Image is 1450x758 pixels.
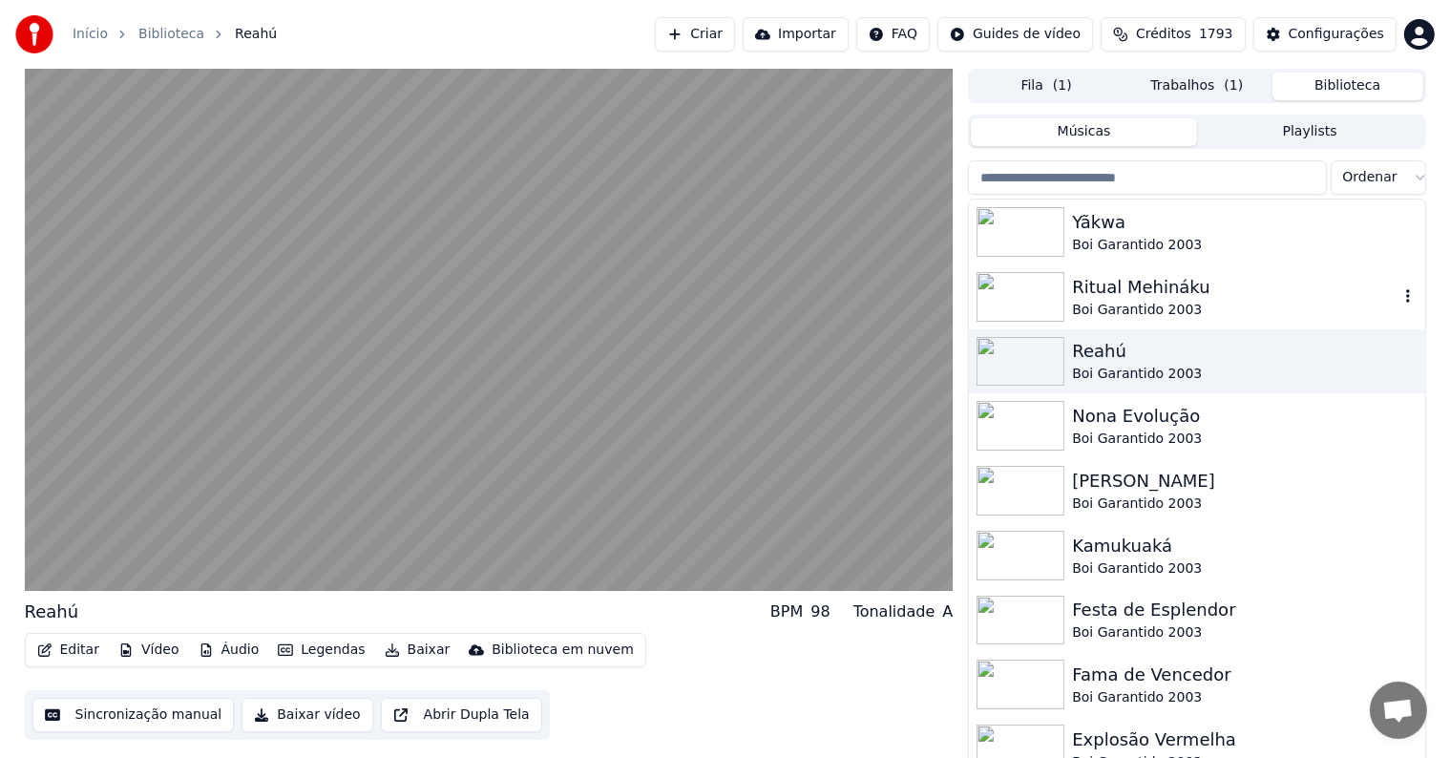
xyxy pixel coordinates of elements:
div: Boi Garantido 2003 [1072,623,1417,642]
button: Músicas [971,118,1197,146]
div: Festa de Esplendor [1072,597,1417,623]
div: BPM [770,600,803,623]
div: Tonalidade [853,600,935,623]
div: Reahú [25,599,79,625]
div: Explosão Vermelha [1072,726,1417,753]
div: Kamukuaká [1072,533,1417,559]
button: Sincronização manual [32,698,235,732]
button: Áudio [191,637,267,663]
button: Legendas [270,637,372,663]
div: Boi Garantido 2003 [1072,559,1417,579]
button: FAQ [856,17,930,52]
button: Vídeo [111,637,187,663]
div: Boi Garantido 2003 [1072,301,1397,320]
button: Editar [30,637,107,663]
div: Boi Garantido 2003 [1072,365,1417,384]
button: Trabalhos [1122,73,1272,100]
div: Configurações [1289,25,1384,44]
nav: breadcrumb [73,25,277,44]
div: Boi Garantido 2003 [1072,495,1417,514]
span: ( 1 ) [1224,76,1243,95]
button: Abrir Dupla Tela [381,698,542,732]
span: Reahú [235,25,277,44]
button: Baixar [377,637,458,663]
button: Playlists [1197,118,1423,146]
div: [PERSON_NAME] [1072,468,1417,495]
div: Nona Evolução [1072,403,1417,430]
button: Guides de vídeo [937,17,1093,52]
span: Ordenar [1343,168,1397,187]
span: Créditos [1136,25,1191,44]
div: Reahú [1072,338,1417,365]
button: Créditos1793 [1101,17,1246,52]
span: 1793 [1199,25,1233,44]
button: Fila [971,73,1122,100]
div: Boi Garantido 2003 [1072,688,1417,707]
div: Yãkwa [1072,209,1417,236]
a: Biblioteca [138,25,204,44]
span: ( 1 ) [1053,76,1072,95]
div: A [942,600,953,623]
div: Boi Garantido 2003 [1072,430,1417,449]
div: Biblioteca em nuvem [492,641,634,660]
button: Criar [655,17,735,52]
img: youka [15,15,53,53]
div: Ritual Mehináku [1072,274,1397,301]
button: Importar [743,17,849,52]
a: Início [73,25,108,44]
div: Boi Garantido 2003 [1072,236,1417,255]
div: 98 [810,600,830,623]
button: Configurações [1253,17,1397,52]
button: Biblioteca [1272,73,1423,100]
div: Fama de Vencedor [1072,662,1417,688]
div: Bate-papo aberto [1370,682,1427,739]
button: Baixar vídeo [242,698,372,732]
